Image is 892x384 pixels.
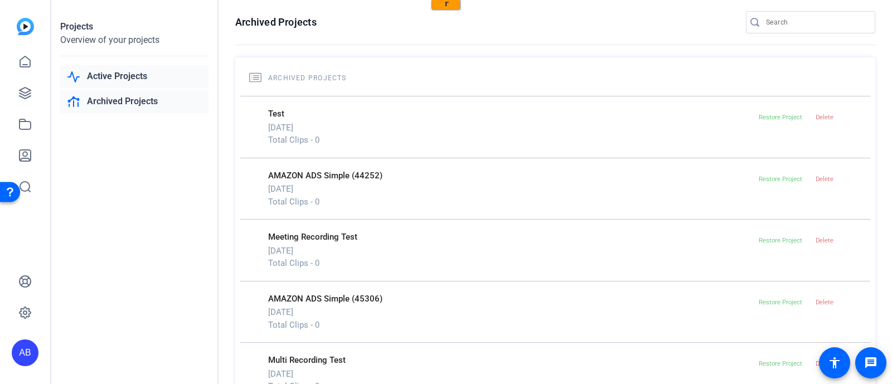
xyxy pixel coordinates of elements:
[17,18,34,35] img: blue-gradient.svg
[268,245,754,257] p: [DATE]
[57,4,146,19] input: ASIN, PO, Alias, + more...
[807,354,842,374] button: Delete
[816,360,833,367] span: Delete
[807,231,842,251] button: Delete
[816,176,833,183] span: Delete
[60,33,209,47] div: Overview of your projects
[12,339,38,366] div: AB
[807,293,842,313] button: Delete
[268,257,754,270] p: Total Clips - 0
[26,4,40,18] img: blueamy
[268,134,754,147] p: Total Clips - 0
[754,293,807,313] button: Restore Project
[268,108,754,120] p: Test
[60,20,209,33] div: Projects
[816,237,833,244] span: Delete
[754,231,807,251] button: Restore Project
[60,65,209,88] a: Active Projects
[759,360,802,367] span: Restore Project
[268,306,754,319] p: [DATE]
[816,299,833,306] span: Delete
[766,16,866,29] input: Search
[235,16,317,29] h1: Archived Projects
[249,71,861,85] h2: Archived Projects
[268,319,754,332] p: Total Clips - 0
[828,356,841,370] mat-icon: accessibility
[807,169,842,189] button: Delete
[268,368,754,381] p: [DATE]
[268,183,754,196] p: [DATE]
[807,108,842,128] button: Delete
[759,114,802,121] span: Restore Project
[759,299,802,306] span: Restore Project
[268,354,754,367] p: Multi Recording Test
[151,4,203,18] input: ASIN
[268,169,754,182] p: AMAZON ADS Simple (44252)
[759,176,802,183] span: Restore Project
[816,114,833,121] span: Delete
[268,121,754,134] p: [DATE]
[754,354,807,374] button: Restore Project
[268,196,754,208] p: Total Clips - 0
[754,169,807,189] button: Restore Project
[268,293,754,305] p: AMAZON ADS Simple (45306)
[203,4,229,18] button: LOAD
[754,108,807,128] button: Restore Project
[864,356,878,370] mat-icon: message
[60,90,209,113] a: Archived Projects
[759,237,802,244] span: Restore Project
[268,231,754,244] p: Meeting Recording Test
